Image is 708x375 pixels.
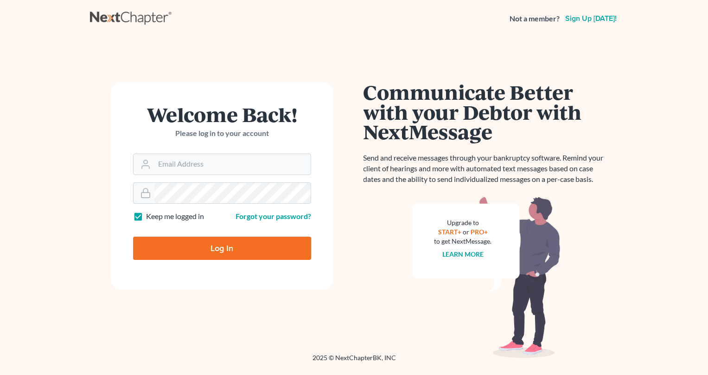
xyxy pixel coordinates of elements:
[154,154,311,175] input: Email Address
[133,237,311,260] input: Log In
[438,228,461,236] a: START+
[442,250,484,258] a: Learn more
[364,153,609,185] p: Send and receive messages through your bankruptcy software. Remind your client of hearings and mo...
[463,228,469,236] span: or
[510,13,560,24] strong: Not a member?
[434,218,492,227] div: Upgrade to
[412,196,561,358] img: nextmessage_bg-59042aed3d76b12b5cd301f8e5b87938c9018125f34e5fa2b7a6b67550977c72.svg
[563,15,619,22] a: Sign up [DATE]!
[434,237,492,246] div: to get NextMessage.
[236,212,311,220] a: Forgot your password?
[133,128,311,139] p: Please log in to your account
[90,353,619,370] div: 2025 © NextChapterBK, INC
[471,228,488,236] a: PRO+
[146,211,204,222] label: Keep me logged in
[133,104,311,124] h1: Welcome Back!
[364,82,609,142] h1: Communicate Better with your Debtor with NextMessage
